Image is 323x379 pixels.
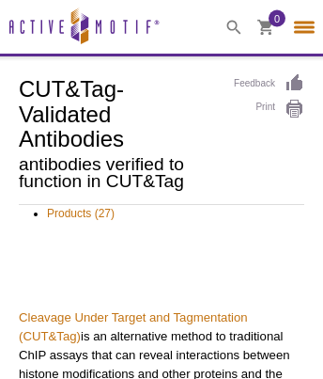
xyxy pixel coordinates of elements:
h1: CUT&Tag-Validated Antibodies [19,73,215,151]
h2: antibodies verified to function in CUT&Tag [19,156,215,190]
a: Products (27) [47,205,115,222]
a: Cleavage Under Target and Tagmentation (CUT&Tag) [19,310,248,343]
a: 0 [257,19,274,39]
a: Print [234,99,304,119]
span: 0 [274,9,280,26]
a: Feedback [234,73,304,94]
